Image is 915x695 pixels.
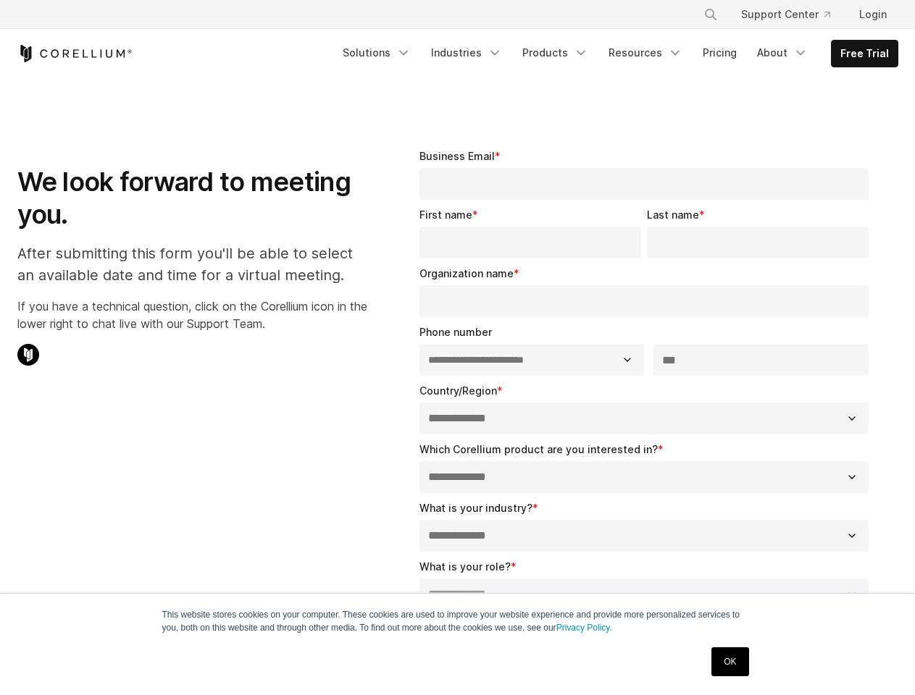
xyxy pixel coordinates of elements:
a: Free Trial [832,41,898,67]
span: What is your role? [419,560,511,573]
button: Search [698,1,724,28]
a: Solutions [334,40,419,66]
a: Corellium Home [17,45,133,62]
a: OK [711,647,748,676]
a: Industries [422,40,511,66]
a: Support Center [730,1,842,28]
span: Country/Region [419,384,497,397]
span: What is your industry? [419,502,532,514]
a: About [748,40,816,66]
a: Products [514,40,597,66]
span: Phone number [419,326,492,338]
img: Corellium Chat Icon [17,344,39,366]
a: Resources [600,40,691,66]
h1: We look forward to meeting you. [17,166,367,231]
span: Last name [647,208,699,221]
a: Privacy Policy. [556,623,612,633]
p: If you have a technical question, click on the Corellium icon in the lower right to chat live wit... [17,298,367,332]
a: Pricing [694,40,745,66]
a: Login [848,1,898,28]
span: Organization name [419,267,514,279]
span: Business Email [419,150,495,162]
span: First name [419,208,472,221]
p: After submitting this form you'll be able to select an available date and time for a virtual meet... [17,243,367,286]
div: Navigation Menu [334,40,898,67]
div: Navigation Menu [686,1,898,28]
span: Which Corellium product are you interested in? [419,443,658,455]
p: This website stores cookies on your computer. These cookies are used to improve your website expe... [162,608,753,634]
